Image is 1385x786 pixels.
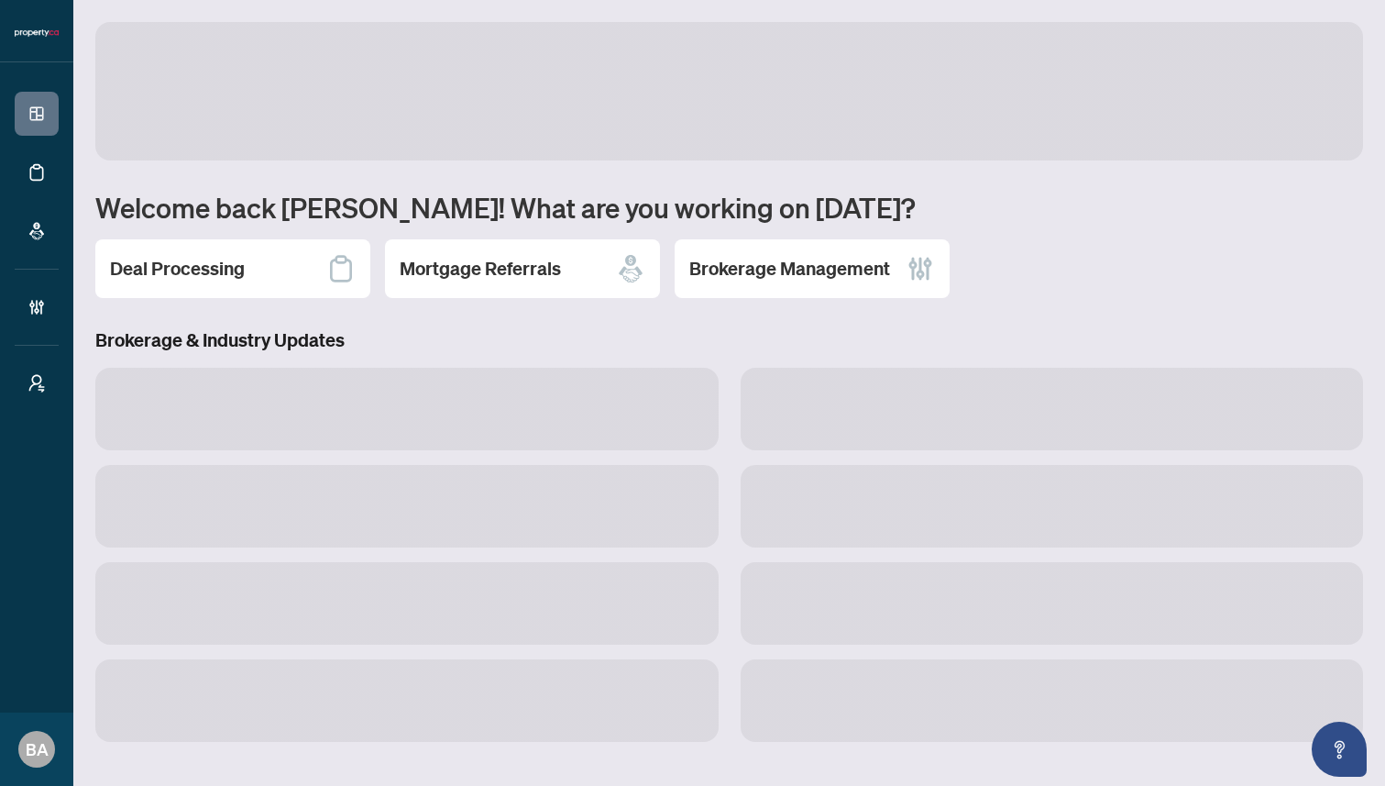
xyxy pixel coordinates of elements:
img: logo [15,28,59,39]
h3: Brokerage & Industry Updates [95,327,1363,353]
button: Open asap [1312,722,1367,777]
span: user-switch [27,374,46,393]
h2: Brokerage Management [689,256,890,282]
span: BA [26,736,49,762]
h1: Welcome back [PERSON_NAME]! What are you working on [DATE]? [95,190,1363,225]
h2: Mortgage Referrals [400,256,561,282]
h2: Deal Processing [110,256,245,282]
